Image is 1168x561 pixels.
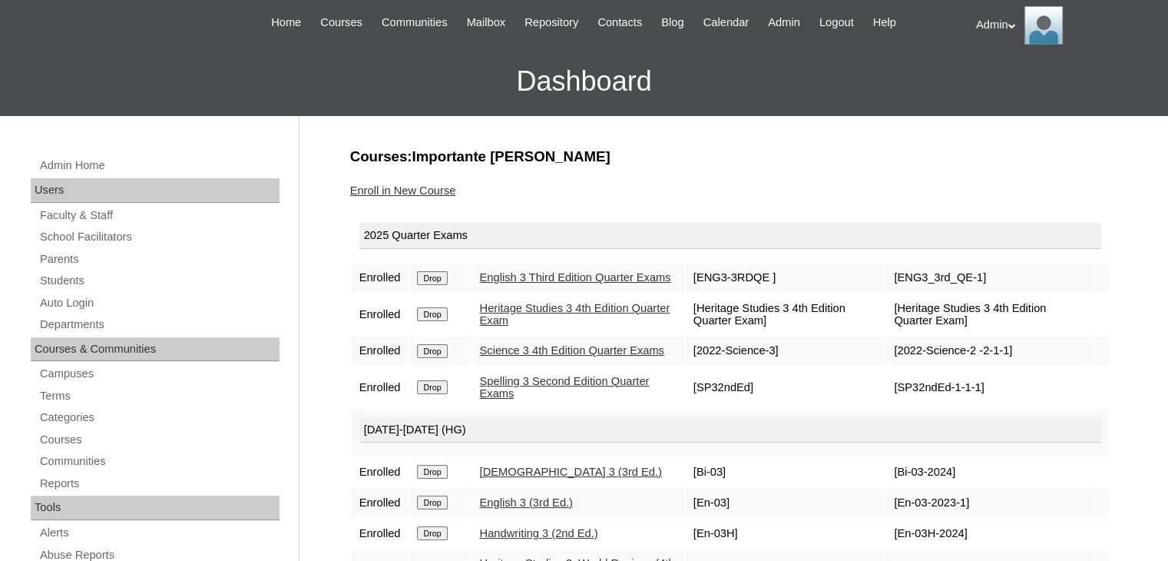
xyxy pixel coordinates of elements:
td: Enrolled [352,457,409,486]
span: Home [271,14,301,32]
a: Blog [653,14,691,32]
a: Enroll in New Course [350,184,456,197]
h3: Courses:Importante [PERSON_NAME] [350,147,1110,167]
img: Admin Homeschool Global [1024,6,1063,45]
span: Admin [768,14,800,32]
a: Terms [38,387,280,406]
input: Drop [417,271,447,285]
a: Courses [38,430,280,450]
input: Drop [417,496,447,510]
input: Drop [417,380,447,394]
span: Repository [524,14,578,32]
a: Science 3 4th Edition Quarter Exams [480,344,664,357]
a: Campuses [38,364,280,383]
a: English 3 Third Edition Quarter Exams [480,271,671,284]
td: [Bi-03-2024] [886,457,1091,486]
div: Tools [31,496,280,520]
span: Communities [382,14,448,32]
a: [DEMOGRAPHIC_DATA] 3 (3rd Ed.) [480,466,662,478]
input: Drop [417,526,447,540]
td: [ENG3-3RDQE ] [686,264,885,293]
td: Enrolled [352,519,409,548]
a: Admin Home [38,156,280,175]
a: Spelling 3 Second Edition Quarter Exams [480,375,650,400]
td: [Heritage Studies 3 4th Edition Quarter Exam] [686,294,885,335]
a: Home [263,14,309,32]
td: [2022-Science-2 -2-1-1] [886,337,1091,366]
td: [2022-Science-3] [686,337,885,366]
a: Reports [38,474,280,493]
a: School Facilitators [38,227,280,247]
a: Heritage Studies 3 4th Edition Quarter Exam [480,302,670,327]
a: Help [865,14,904,32]
div: [DATE]-[DATE] (HG) [359,417,1101,443]
span: Mailbox [467,14,506,32]
a: Communities [374,14,455,32]
a: Handwriting 3 (2nd Ed.) [480,527,598,539]
a: Departments [38,315,280,334]
a: Faculty & Staff [38,206,280,225]
td: [En-03H] [686,519,885,548]
span: Logout [819,14,854,32]
td: [Bi-03] [686,457,885,486]
h3: Dashboard [8,47,1160,116]
span: Blog [661,14,683,32]
a: English 3 (3rd Ed.) [480,496,573,509]
a: Auto Login [38,294,280,313]
td: [En-03-2023-1] [886,488,1091,517]
div: Admin [976,6,1153,45]
span: Calendar [703,14,749,32]
a: Courses [313,14,370,32]
td: [ENG3_3rd_QE-1] [886,264,1091,293]
span: Help [873,14,896,32]
a: Calendar [696,14,756,32]
div: Courses & Communities [31,337,280,362]
td: [Heritage Studies 3 4th Edition Quarter Exam] [886,294,1091,335]
div: Users [31,178,280,203]
a: Parents [38,250,280,269]
td: [SP32ndEd] [686,367,885,408]
a: Contacts [590,14,650,32]
a: Communities [38,452,280,471]
td: [En-03] [686,488,885,517]
input: Drop [417,465,447,479]
td: Enrolled [352,488,409,517]
a: Admin [760,14,808,32]
input: Drop [417,344,447,358]
a: Mailbox [459,14,514,32]
a: Logout [812,14,862,32]
span: Contacts [597,14,642,32]
td: [En-03H-2024] [886,519,1091,548]
td: Enrolled [352,337,409,366]
td: Enrolled [352,294,409,335]
td: Enrolled [352,367,409,408]
td: Enrolled [352,264,409,293]
a: Alerts [38,523,280,543]
a: Repository [517,14,586,32]
a: Students [38,271,280,290]
a: Categories [38,408,280,427]
div: 2025 Quarter Exams [359,223,1101,249]
span: Courses [320,14,362,32]
td: [SP32ndEd-1-1-1] [886,367,1091,408]
input: Drop [417,307,447,321]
